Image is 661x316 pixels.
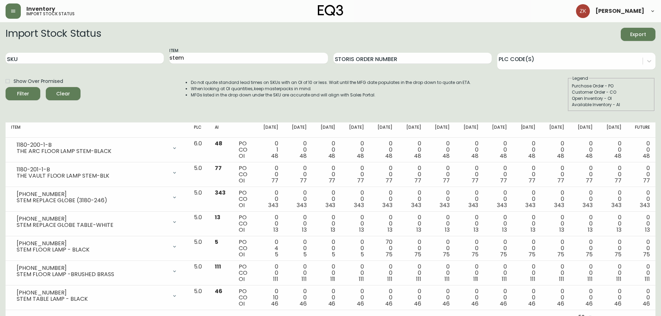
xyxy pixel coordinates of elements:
span: 46 [299,300,307,308]
th: [DATE] [255,122,283,138]
span: 48 [414,152,421,160]
th: [DATE] [370,122,398,138]
div: 0 0 [346,140,364,159]
div: PO CO [239,264,249,282]
div: 0 0 [489,239,507,258]
div: [PHONE_NUMBER]STEM REPLACE GLOBE (3180-246) [11,190,183,205]
span: 13 [559,226,564,234]
div: 0 0 [461,190,478,208]
div: 0 0 [633,214,650,233]
td: 5.0 [188,236,210,261]
span: 77 [586,177,593,185]
span: 111 [416,275,421,283]
th: [DATE] [312,122,341,138]
div: 0 0 [633,190,650,208]
div: 0 0 [346,288,364,307]
span: 75 [500,250,507,258]
li: MFGs listed in the drop down under the SKU are accurate and will align with Sales Portal. [191,92,471,98]
div: 0 0 [318,190,335,208]
span: 75 [615,250,621,258]
span: 5 [303,250,307,258]
td: 5.0 [188,261,210,285]
span: 46 [528,300,535,308]
span: 48 [385,152,392,160]
th: PLC [188,122,210,138]
span: 111 [473,275,478,283]
div: 0 0 [375,140,392,159]
div: 0 0 [432,214,450,233]
img: ac4060352bbca922b7bb6492bc802e6d [576,4,590,18]
div: 0 0 [518,239,535,258]
div: 0 0 [633,288,650,307]
div: 0 0 [289,165,307,184]
div: 0 0 [375,190,392,208]
div: PO CO [239,288,249,307]
span: 77 [357,177,364,185]
div: 1180-201-1-B [17,166,168,173]
div: 0 0 [461,264,478,282]
div: 0 0 [461,288,478,307]
div: 0 0 [404,190,421,208]
div: 0 0 [633,264,650,282]
span: 343 [497,201,507,209]
div: 0 0 [461,239,478,258]
span: 46 [614,300,621,308]
button: Clear [46,87,80,100]
span: 111 [530,275,535,283]
div: 0 0 [432,165,450,184]
span: 77 [643,177,650,185]
span: 343 [525,201,535,209]
th: [DATE] [284,122,312,138]
span: 46 [414,300,421,308]
span: 77 [215,164,222,172]
div: 0 0 [375,214,392,233]
td: 5.0 [188,187,210,212]
td: 5.0 [188,285,210,310]
span: 13 [273,226,278,234]
div: 0 0 [489,165,507,184]
span: 46 [471,300,478,308]
span: 48 [215,139,222,147]
span: 13 [445,226,450,234]
div: 0 0 [318,239,335,258]
div: STEM REPLACE GLOBE TABLE-WHITE [17,222,168,228]
div: 1180-201-1-BTHE VAULT FLOOR LAMP STEM-BLK [11,165,183,180]
div: 0 0 [604,288,621,307]
div: 0 0 [432,239,450,258]
div: 0 4 [261,239,278,258]
div: 0 0 [604,165,621,184]
span: 343 [268,201,278,209]
div: 0 0 [346,165,364,184]
span: 46 [271,300,278,308]
span: 48 [442,152,450,160]
div: 0 0 [404,214,421,233]
span: Clear [51,89,75,98]
span: 111 [387,275,392,283]
span: 77 [472,177,478,185]
span: 343 [640,201,650,209]
span: 48 [528,152,535,160]
div: [PHONE_NUMBER]STEM FLOOR LAMP -BRUSHED BRASS [11,264,183,279]
div: 0 0 [546,214,564,233]
div: 0 0 [546,165,564,184]
th: [DATE] [512,122,541,138]
span: 48 [614,152,621,160]
div: STEM TABLE LAMP - BLACK [17,296,168,302]
div: 0 10 [261,288,278,307]
div: 0 0 [633,239,650,258]
div: STEM REPLACE GLOBE (3180-246) [17,197,168,204]
div: 0 0 [489,214,507,233]
span: 46 [215,287,222,295]
span: 48 [500,152,507,160]
div: PO CO [239,190,249,208]
span: 75 [557,250,564,258]
div: 0 0 [289,288,307,307]
span: 5 [361,250,364,258]
div: 0 0 [375,264,392,282]
span: OI [239,201,245,209]
span: 343 [583,201,593,209]
th: [DATE] [341,122,369,138]
span: 46 [643,300,650,308]
div: Available Inventory - AI [572,102,651,108]
span: OI [239,275,245,283]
